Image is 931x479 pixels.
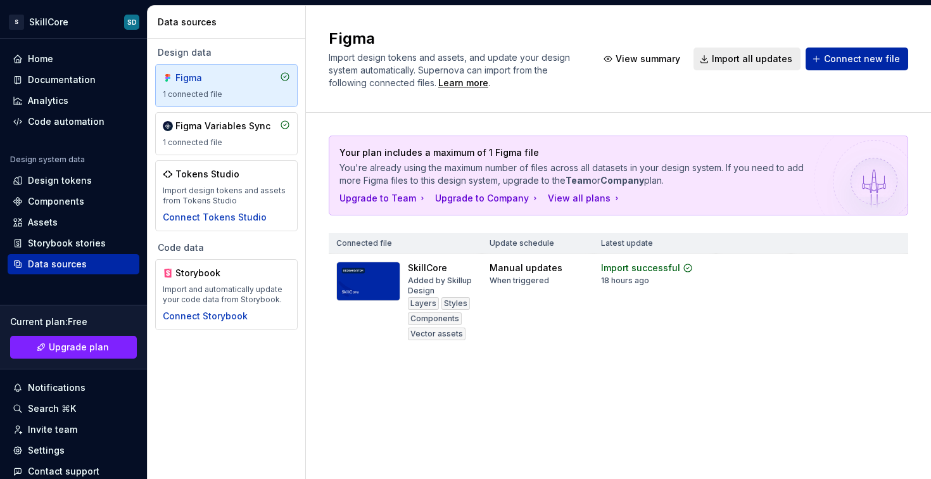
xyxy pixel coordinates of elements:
div: Contact support [28,465,99,478]
a: Invite team [8,419,139,440]
div: Styles [441,297,470,310]
div: Components [28,195,84,208]
div: Design system data [10,155,85,165]
div: Home [28,53,53,65]
a: Analytics [8,91,139,111]
div: Components [408,312,462,325]
div: Manual updates [490,262,562,274]
button: View all plans [548,192,622,205]
a: Tokens StudioImport design tokens and assets from Tokens StudioConnect Tokens Studio [155,160,298,231]
div: Notifications [28,381,85,394]
div: Tokens Studio [175,168,239,181]
a: Design tokens [8,170,139,191]
button: Upgrade to Company [435,192,540,205]
div: Import successful [601,262,680,274]
button: Connect Tokens Studio [163,211,267,224]
span: Connect new file [824,53,900,65]
a: Assets [8,212,139,233]
button: View summary [597,48,688,70]
div: Figma Variables Sync [175,120,270,132]
a: Code automation [8,112,139,132]
div: Settings [28,444,65,457]
div: Added by Skillup Design [408,276,474,296]
button: Connect Storybook [163,310,248,323]
a: Home [8,49,139,69]
span: View summary [616,53,680,65]
p: Your plan includes a maximum of 1 Figma file [339,146,809,159]
a: Settings [8,440,139,461]
span: . [436,79,490,88]
div: Storybook stories [28,237,106,250]
h2: Figma [329,29,582,49]
a: Components [8,191,139,212]
div: S [9,15,24,30]
div: Code data [155,241,298,254]
div: SD [127,17,137,27]
button: Connect new file [806,48,908,70]
b: Team [566,175,592,186]
b: Company [600,175,644,186]
div: SkillCore [408,262,447,274]
div: 18 hours ago [601,276,649,286]
div: When triggered [490,276,549,286]
a: Documentation [8,70,139,90]
a: Storybook stories [8,233,139,253]
div: Search ⌘K [28,402,76,415]
button: Search ⌘K [8,399,139,419]
a: Figma Variables Sync1 connected file [155,112,298,155]
div: Design tokens [28,174,92,187]
div: Data sources [28,258,87,271]
span: Import all updates [712,53,792,65]
div: SkillCore [29,16,68,29]
div: Import and automatically update your code data from Storybook. [163,284,290,305]
button: Notifications [8,378,139,398]
div: 1 connected file [163,137,290,148]
span: Import design tokens and assets, and update your design system automatically. Supernova can impor... [329,52,573,88]
div: Import design tokens and assets from Tokens Studio [163,186,290,206]
a: Learn more [438,77,488,89]
div: Code automation [28,115,104,128]
th: Connected file [329,233,482,254]
a: Figma1 connected file [155,64,298,107]
div: Documentation [28,73,96,86]
div: Figma [175,72,236,84]
p: You're already using the maximum number of files across all datasets in your design system. If yo... [339,162,809,187]
button: Upgrade to Team [339,192,427,205]
div: Layers [408,297,439,310]
div: Current plan : Free [10,316,137,328]
div: Vector assets [408,328,465,340]
th: Update schedule [482,233,594,254]
a: Upgrade plan [10,336,137,359]
div: 1 connected file [163,89,290,99]
button: Import all updates [693,48,801,70]
th: Latest update [593,233,716,254]
div: Analytics [28,94,68,107]
div: Storybook [175,267,236,279]
div: Invite team [28,423,77,436]
span: Upgrade plan [49,341,109,354]
div: Data sources [158,16,300,29]
a: Data sources [8,254,139,274]
button: SSkillCoreSD [3,8,144,35]
div: Assets [28,216,58,229]
a: StorybookImport and automatically update your code data from Storybook.Connect Storybook [155,259,298,330]
div: Design data [155,46,298,59]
